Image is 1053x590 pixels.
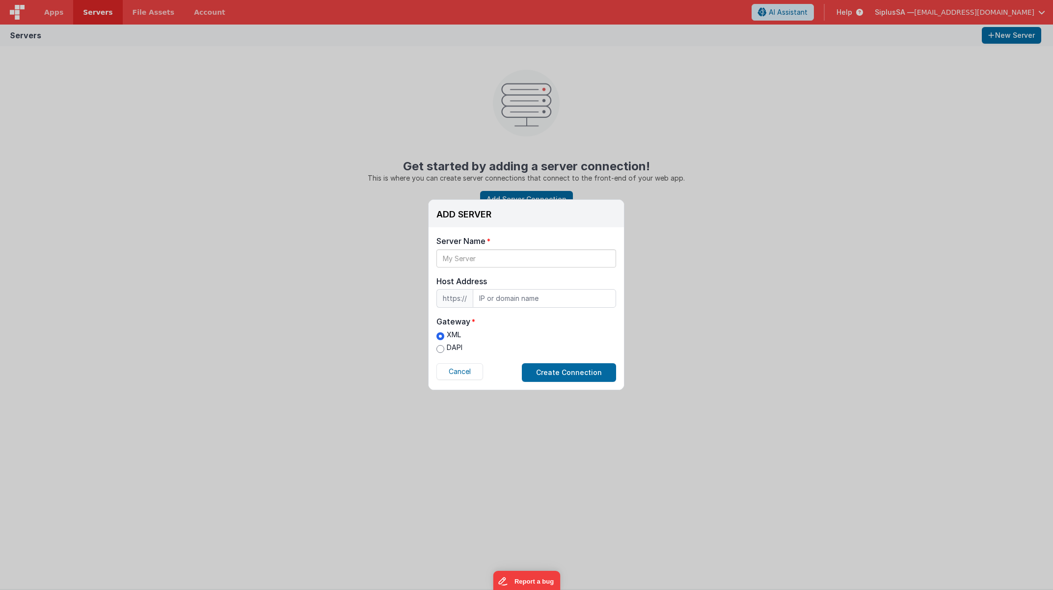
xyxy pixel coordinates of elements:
[436,249,616,268] input: My Server
[436,330,462,340] label: XML
[436,275,616,287] div: Host Address
[436,345,444,353] input: DAPI
[436,210,491,219] h3: ADD SERVER
[473,289,616,308] input: IP or domain name
[436,289,473,308] span: https://
[436,363,483,380] button: Cancel
[436,316,470,327] div: Gateway
[436,343,462,353] label: DAPI
[522,363,616,382] button: Create Connection
[436,235,486,247] div: Server Name
[436,332,444,340] input: XML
